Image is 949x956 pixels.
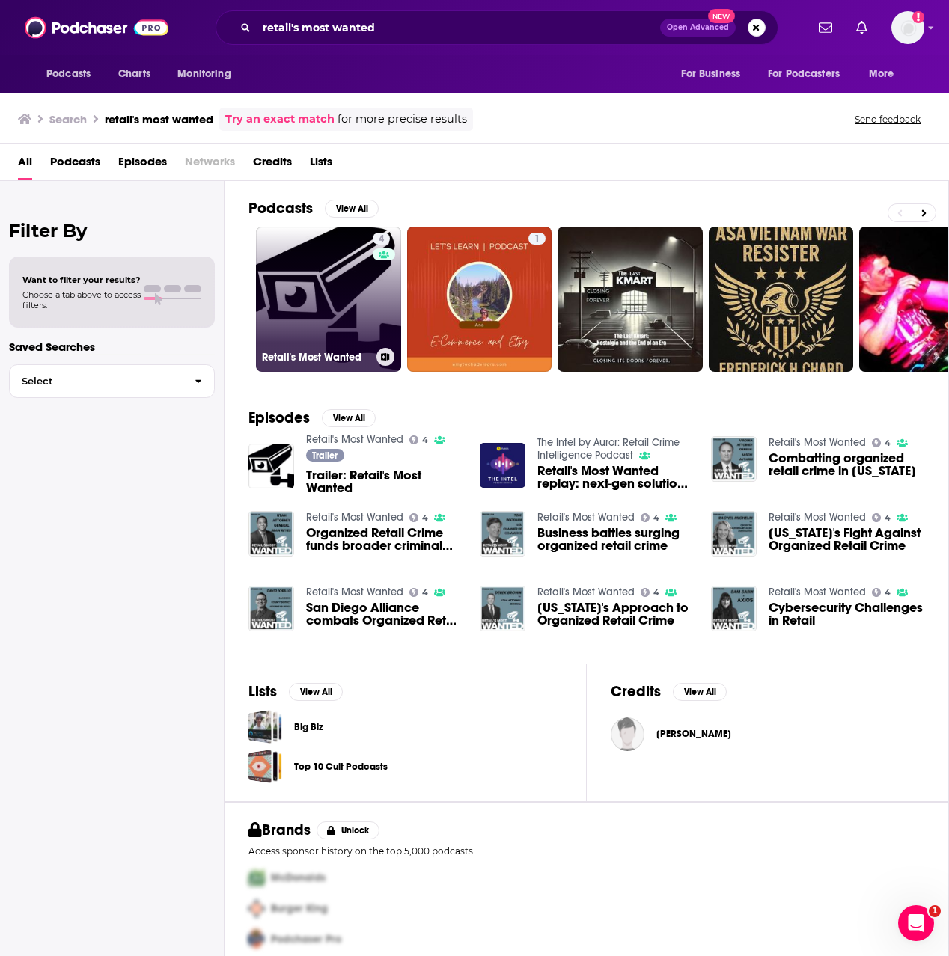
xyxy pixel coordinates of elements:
[248,511,294,557] img: Organized Retail Crime funds broader criminal enterprises
[118,150,167,180] span: Episodes
[373,233,390,245] a: 4
[611,682,661,701] h2: Credits
[294,759,388,775] a: Top 10 Cult Podcasts
[769,527,924,552] span: [US_STATE]'s Fight Against Organized Retail Crime
[912,11,924,23] svg: Add a profile image
[653,589,659,596] span: 4
[109,60,159,88] a: Charts
[306,601,462,627] a: San Diego Alliance combats Organized Retail Crime
[248,682,277,701] h2: Lists
[537,465,693,490] a: Retail's Most Wanted replay: next-gen solutions for addressing ORC
[22,275,141,285] span: Want to filter your results?
[248,682,343,701] a: ListsView All
[248,750,282,783] a: Top 10 Cult Podcasts
[242,893,271,924] img: Second Pro Logo
[869,64,894,85] span: More
[248,444,294,489] img: Trailer: Retail's Most Wanted
[177,64,231,85] span: Monitoring
[611,717,644,751] img: Marty Kotis
[929,905,941,917] span: 1
[611,710,924,758] button: Marty KotisMarty Kotis
[885,440,891,447] span: 4
[248,408,376,427] a: EpisodesView All
[480,586,525,631] img: Utah's Approach to Organized Retail Crime
[253,150,292,180] span: Credits
[262,351,370,364] h3: Retail's Most Wanted
[312,451,338,460] span: Trailer
[310,150,332,180] a: Lists
[769,452,924,477] span: Combatting organized retail crime in [US_STATE]
[480,511,525,557] img: Business battles surging organized retail crime
[769,511,866,524] a: Retail's Most Wanted
[769,601,924,627] span: Cybersecurity Challenges in Retail
[46,64,91,85] span: Podcasts
[248,845,924,857] p: Access sponsor history on the top 5,000 podcasts.
[409,588,429,597] a: 4
[338,111,467,128] span: for more precise results
[105,112,213,126] h3: retail's most wanted
[322,409,376,427] button: View All
[49,112,87,126] h3: Search
[422,515,428,521] span: 4
[289,683,343,701] button: View All
[711,586,757,631] a: Cybersecurity Challenges in Retail
[242,862,271,893] img: First Pro Logo
[768,64,840,85] span: For Podcasters
[528,233,546,245] a: 1
[306,469,462,494] a: Trailer: Retail's Most Wanted
[872,588,891,597] a: 4
[242,924,271,955] img: Third Pro Logo
[248,710,282,744] a: Big Biz
[711,511,757,557] img: California's Fight Against Organized Retail Crime
[537,601,693,627] a: Utah's Approach to Organized Retail Crime
[256,227,401,372] a: 4Retail's Most Wanted
[537,527,693,552] span: Business battles surging organized retail crime
[9,220,215,242] h2: Filter By
[711,436,757,482] img: Combatting organized retail crime in Virginia
[891,11,924,44] span: Logged in as systemsteam
[306,433,403,446] a: Retail's Most Wanted
[248,821,311,839] h2: Brands
[653,515,659,521] span: 4
[248,199,313,218] h2: Podcasts
[25,13,168,42] img: Podchaser - Follow, Share and Rate Podcasts
[898,905,934,941] iframe: Intercom live chat
[480,443,525,488] img: Retail's Most Wanted replay: next-gen solutions for addressing ORC
[671,60,759,88] button: open menu
[167,60,250,88] button: open menu
[769,452,924,477] a: Combatting organized retail crime in Virginia
[9,364,215,398] button: Select
[422,589,428,596] span: 4
[667,24,729,31] span: Open Advanced
[118,64,150,85] span: Charts
[18,150,32,180] a: All
[248,199,379,218] a: PodcastsView All
[537,511,635,524] a: Retail's Most Wanted
[306,527,462,552] a: Organized Retail Crime funds broader criminal enterprises
[872,513,891,522] a: 4
[379,232,384,247] span: 4
[708,9,735,23] span: New
[656,728,731,740] span: [PERSON_NAME]
[769,586,866,598] a: Retail's Most Wanted
[22,289,141,310] span: Choose a tab above to access filters.
[537,436,680,462] a: The Intel by Auror: Retail Crime Intelligence Podcast
[872,438,891,447] a: 4
[891,11,924,44] img: User Profile
[216,10,778,45] div: Search podcasts, credits, & more...
[306,586,403,598] a: Retail's Most Wanted
[9,340,215,354] p: Saved Searches
[36,60,110,88] button: open menu
[294,719,323,735] a: Big Biz
[50,150,100,180] a: Podcasts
